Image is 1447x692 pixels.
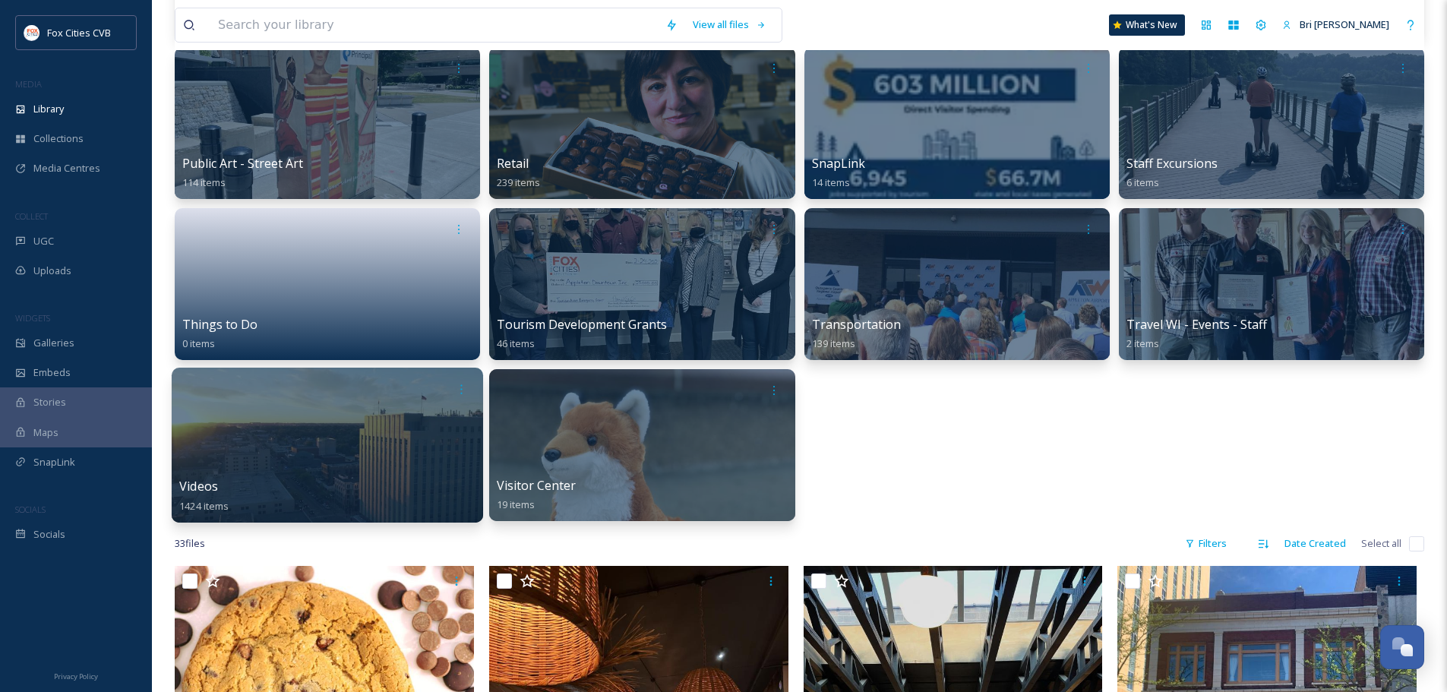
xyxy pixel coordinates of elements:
span: Socials [33,527,65,542]
span: 1424 items [179,498,229,512]
input: Search your library [210,8,658,42]
span: 239 items [497,175,540,189]
a: Staff Excursions6 items [1126,156,1218,189]
span: COLLECT [15,210,48,222]
span: Public Art - Street Art [182,155,303,172]
a: Travel WI - Events - Staff2 items [1126,318,1267,350]
a: Transportation139 items [812,318,901,350]
img: images.png [24,25,39,40]
span: 139 items [812,337,855,350]
span: Things to Do [182,316,257,333]
span: Travel WI - Events - Staff [1126,316,1267,333]
span: Galleries [33,336,74,350]
span: 14 items [812,175,850,189]
span: 114 items [182,175,226,189]
span: 33 file s [175,536,205,551]
span: 46 items [497,337,535,350]
span: Media Centres [33,161,100,175]
a: Retail239 items [497,156,540,189]
a: Bri [PERSON_NAME] [1275,10,1397,39]
span: Visitor Center [497,477,576,494]
span: SnapLink [812,155,865,172]
a: What's New [1109,14,1185,36]
span: WIDGETS [15,312,50,324]
span: 6 items [1126,175,1159,189]
span: 19 items [497,498,535,511]
button: Open Chat [1380,625,1424,669]
span: Staff Excursions [1126,155,1218,172]
span: SnapLink [33,455,75,469]
span: Transportation [812,316,901,333]
span: Embeds [33,365,71,380]
a: Tourism Development Grants46 items [497,318,667,350]
span: Videos [179,478,218,495]
span: 0 items [182,337,215,350]
a: Privacy Policy [54,666,98,684]
a: SnapLink14 items [812,156,865,189]
span: Select all [1361,536,1401,551]
span: Maps [33,425,58,440]
span: Bri [PERSON_NAME] [1300,17,1389,31]
span: MEDIA [15,78,42,90]
span: 2 items [1126,337,1159,350]
span: Library [33,102,64,116]
span: Stories [33,395,66,409]
a: Visitor Center19 items [497,479,576,511]
span: UGC [33,234,54,248]
span: Uploads [33,264,71,278]
div: Filters [1177,529,1234,558]
span: Collections [33,131,84,146]
a: Things to Do0 items [182,318,257,350]
span: Fox Cities CVB [47,26,111,39]
span: Tourism Development Grants [497,316,667,333]
a: Videos1424 items [179,479,229,513]
span: Retail [497,155,529,172]
a: Public Art - Street Art114 items [182,156,303,189]
a: View all files [685,10,774,39]
span: SOCIALS [15,504,46,515]
div: Date Created [1277,529,1354,558]
span: Privacy Policy [54,671,98,681]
